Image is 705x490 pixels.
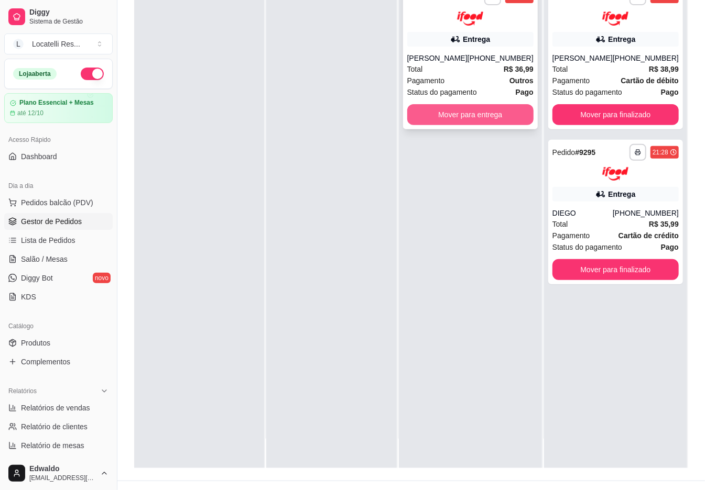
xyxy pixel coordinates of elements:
button: Select a team [4,34,113,54]
span: Sistema de Gestão [29,17,109,26]
div: Acesso Rápido [4,131,113,148]
strong: Pago [516,88,534,96]
span: Pagamento [552,230,590,241]
button: Edwaldo[EMAIL_ADDRESS][DOMAIN_NAME] [4,461,113,486]
span: Pedidos balcão (PDV) [21,197,93,208]
a: Dashboard [4,148,113,165]
a: Gestor de Pedidos [4,213,113,230]
div: Entrega [608,189,635,199]
span: Total [552,218,568,230]
div: Catálogo [4,318,113,335]
span: KDS [21,292,36,302]
div: DIEGO [552,208,613,218]
div: [PERSON_NAME] [552,53,613,63]
button: Mover para finalizado [552,259,679,280]
span: Pagamento [407,75,445,86]
a: Produtos [4,335,113,351]
img: ifood [457,12,483,26]
span: Salão / Mesas [21,254,68,264]
article: até 12/10 [17,109,44,117]
span: Relatórios [8,387,37,395]
div: Entrega [608,34,635,44]
span: Diggy Bot [21,273,53,283]
span: Complementos [21,357,70,367]
strong: Cartão de crédito [619,231,679,240]
span: Status do pagamento [552,86,622,98]
a: Relatório de clientes [4,418,113,435]
a: Relatório de fidelidadenovo [4,456,113,473]
strong: Pago [661,88,679,96]
img: ifood [602,167,628,181]
a: KDS [4,288,113,305]
span: Total [552,63,568,75]
a: Complementos [4,353,113,370]
button: Pedidos balcão (PDV) [4,194,113,211]
span: Dashboard [21,151,57,162]
article: Plano Essencial + Mesas [19,99,94,107]
a: Relatórios de vendas [4,399,113,416]
div: 21:28 [653,148,668,157]
strong: R$ 35,99 [649,220,679,228]
span: Relatório de mesas [21,440,84,451]
div: Locatelli Res ... [32,39,80,49]
span: Relatório de clientes [21,421,88,432]
a: Plano Essencial + Mesasaté 12/10 [4,93,113,123]
span: Status do pagamento [552,241,622,253]
div: Loja aberta [13,68,57,80]
strong: R$ 38,99 [649,65,679,73]
span: Relatórios de vendas [21,403,90,413]
a: Diggy Botnovo [4,270,113,286]
span: Produtos [21,338,50,348]
div: [PHONE_NUMBER] [468,53,534,63]
div: [PHONE_NUMBER] [613,208,679,218]
span: Pedido [552,148,576,157]
button: Mover para finalizado [552,104,679,125]
span: Diggy [29,8,109,17]
span: Pagamento [552,75,590,86]
button: Alterar Status [81,68,104,80]
strong: # 9295 [575,148,595,157]
div: Entrega [463,34,490,44]
div: [PERSON_NAME] [407,53,468,63]
span: Status do pagamento [407,86,477,98]
div: Dia a dia [4,177,113,194]
span: Total [407,63,423,75]
span: [EMAIL_ADDRESS][DOMAIN_NAME] [29,474,96,482]
button: Mover para entrega [407,104,534,125]
span: Gestor de Pedidos [21,216,82,227]
a: Lista de Pedidos [4,232,113,249]
strong: R$ 36,99 [504,65,534,73]
strong: Outros [509,76,534,85]
span: Lista de Pedidos [21,235,75,246]
img: ifood [602,12,628,26]
span: Edwaldo [29,464,96,474]
a: Salão / Mesas [4,251,113,268]
div: [PHONE_NUMBER] [613,53,679,63]
a: DiggySistema de Gestão [4,4,113,29]
strong: Cartão de débito [621,76,679,85]
span: L [13,39,24,49]
strong: Pago [661,243,679,251]
a: Relatório de mesas [4,437,113,454]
